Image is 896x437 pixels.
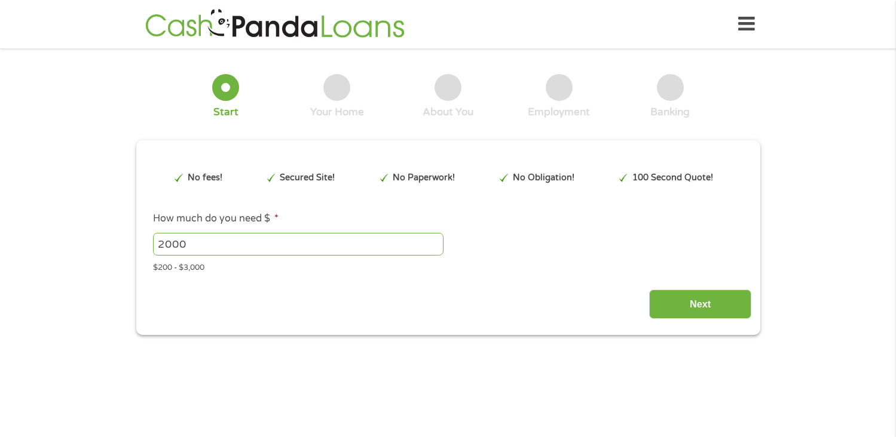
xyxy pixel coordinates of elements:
div: Your Home [310,106,364,119]
div: Banking [650,106,690,119]
div: Start [213,106,238,119]
div: $200 - $3,000 [153,258,742,274]
img: GetLoanNow Logo [142,7,408,41]
p: Secured Site! [280,171,335,184]
div: About You [423,106,473,119]
input: Next [649,290,751,319]
p: 100 Second Quote! [632,171,713,184]
p: No Obligation! [513,171,574,184]
div: Employment [528,106,590,119]
p: No fees! [188,171,222,184]
p: No Paperwork! [393,171,455,184]
label: How much do you need $ [153,213,279,225]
